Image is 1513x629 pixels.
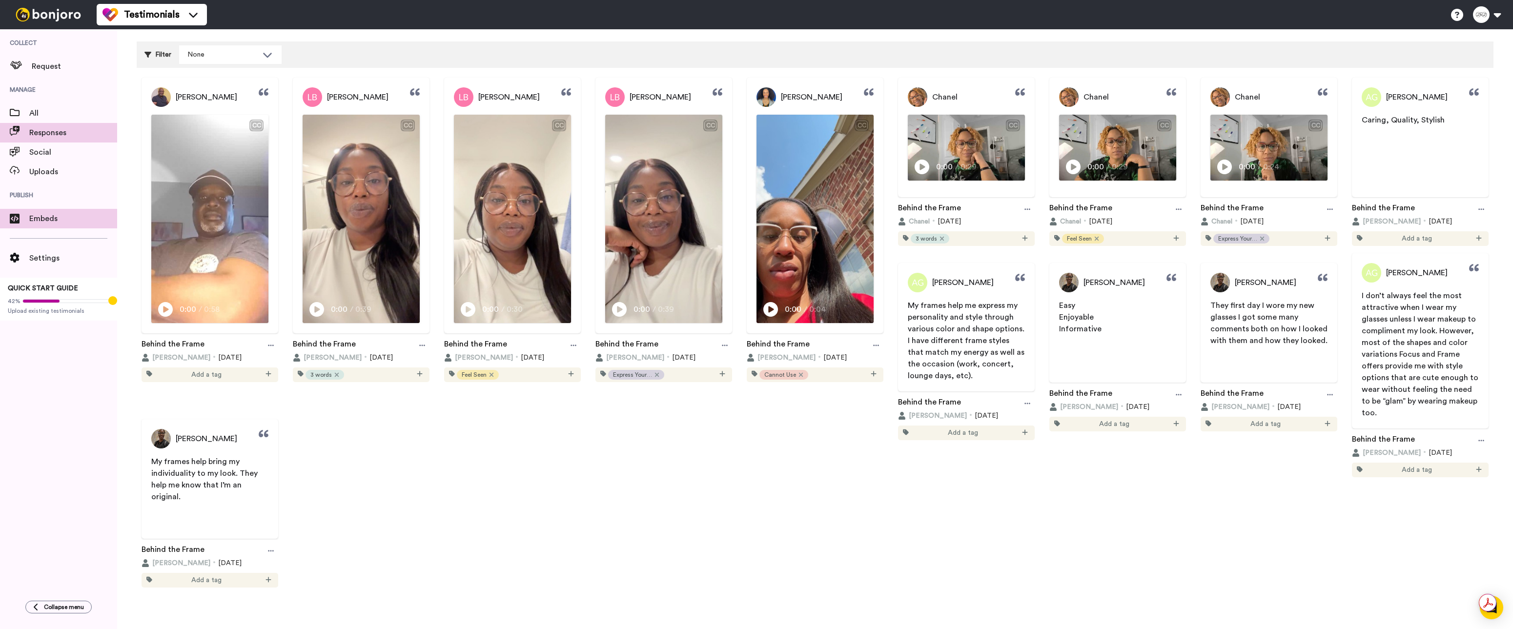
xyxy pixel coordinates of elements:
span: Chanel [909,217,930,226]
span: 42% [8,297,20,305]
span: 0:00 [936,161,953,173]
span: [PERSON_NAME] [1084,277,1145,288]
span: Testimonials [124,8,180,21]
span: 0:00 [1239,161,1256,173]
span: Chanel [1084,91,1109,103]
img: Profile Picture [908,87,927,107]
span: 0:00 [1087,161,1104,173]
span: 3 words [916,235,937,243]
img: Profile Picture [151,429,171,448]
button: [PERSON_NAME] [1201,402,1269,412]
span: / [653,304,656,315]
div: [DATE] [1352,217,1489,226]
span: Add a tag [191,575,222,585]
a: Behind the Frame [1201,387,1264,402]
button: Chanel [898,217,930,226]
span: Add a tag [1402,465,1432,475]
span: Feel Seen [1067,235,1092,243]
div: CC [856,121,868,130]
span: QUICK START GUIDE [8,285,78,292]
span: Add a tag [191,370,222,380]
button: [PERSON_NAME] [1352,448,1421,458]
a: Behind the Frame [898,202,961,217]
span: Add a tag [1250,419,1281,429]
span: Collapse menu [44,603,84,611]
button: [PERSON_NAME] [1049,402,1118,412]
span: / [955,161,959,173]
img: Profile Picture [1210,87,1230,107]
div: CC [1007,121,1019,130]
span: 0:58 [204,304,221,315]
a: Behind the Frame [1049,387,1112,402]
span: Add a tag [1402,234,1432,243]
span: Embeds [29,213,117,224]
span: Request [32,61,117,72]
img: bj-logo-header-white.svg [12,8,85,21]
span: Chanel [1060,217,1081,226]
img: Profile Picture [1059,87,1079,107]
span: / [350,304,353,315]
span: [PERSON_NAME] [1235,277,1296,288]
span: Responses [29,127,117,139]
button: [PERSON_NAME] [898,411,967,421]
span: Settings [29,252,117,264]
span: [PERSON_NAME] [1211,402,1269,412]
div: [DATE] [293,353,429,363]
img: Video Thumbnail [908,115,1025,181]
button: Collapse menu [25,601,92,613]
div: [DATE] [444,353,581,363]
span: Add a tag [948,428,978,438]
img: Profile Picture [303,87,322,107]
span: Express Yourself [613,371,652,379]
span: / [1106,161,1110,173]
span: / [804,304,807,315]
span: Express Yourself [1218,235,1257,243]
span: 0:00 [331,304,348,315]
span: 0:00 [634,304,651,315]
span: / [199,304,202,315]
img: Profile Picture [1059,273,1079,292]
span: [PERSON_NAME] [1363,217,1421,226]
div: [DATE] [747,353,883,363]
span: Caring, Quality, Stylish [1362,116,1445,124]
span: [PERSON_NAME] [1060,402,1118,412]
span: 0:30 [507,304,524,315]
span: [PERSON_NAME] [152,353,210,363]
button: [PERSON_NAME] [595,353,664,363]
span: My frames help bring my individuality to my look. They help me know that I’m an original. [151,458,260,501]
a: Behind the Frame [444,338,507,353]
div: Tooltip anchor [108,296,117,305]
div: CC [1309,121,1322,130]
span: Social [29,146,117,158]
a: Behind the Frame [1352,433,1415,448]
div: CC [402,121,414,130]
div: [DATE] [898,217,1035,226]
span: / [501,304,505,315]
a: Behind the Frame [1352,202,1415,217]
a: Behind the Frame [142,338,204,353]
span: 0:29 [1112,161,1129,173]
span: Chanel [1235,91,1260,103]
span: 0:39 [355,304,372,315]
img: Video Thumbnail [1210,115,1328,181]
button: Chanel [1049,217,1081,226]
div: [DATE] [1049,402,1186,412]
span: [PERSON_NAME] [1363,448,1421,458]
span: [PERSON_NAME] [757,353,816,363]
img: Profile Picture [1210,273,1230,292]
span: [PERSON_NAME] [606,353,664,363]
span: They first day I wore my new glasses I got some many comments both on how I looked with them and ... [1210,302,1329,345]
span: Informative [1059,325,1102,333]
div: CC [553,121,565,130]
button: [PERSON_NAME] [293,353,362,363]
div: CC [250,121,263,130]
span: Feel Seen [462,371,487,379]
button: Chanel [1201,217,1232,226]
div: None [187,50,258,60]
a: Behind the Frame [898,396,961,411]
div: [DATE] [595,353,732,363]
div: [DATE] [1201,217,1337,226]
div: [DATE] [1049,217,1186,226]
img: Profile Picture [1362,263,1381,283]
img: Profile Picture [1362,87,1381,107]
